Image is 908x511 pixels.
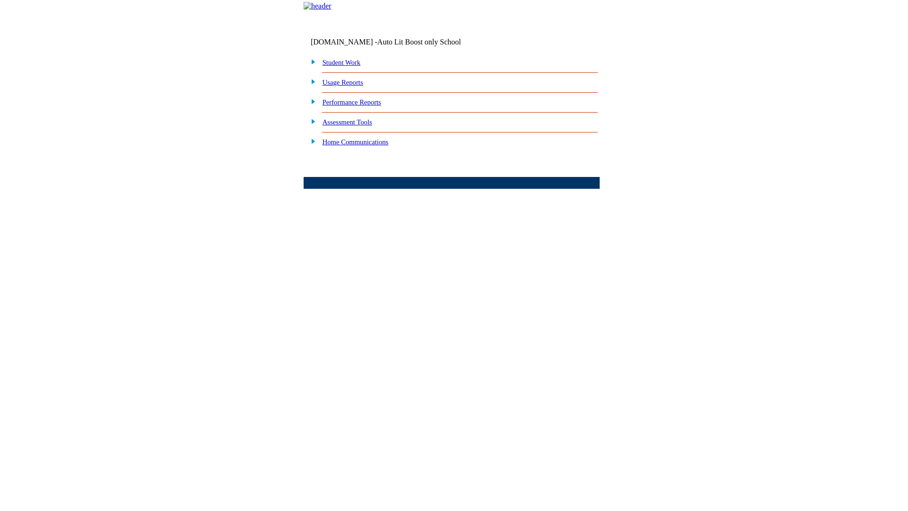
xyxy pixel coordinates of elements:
[306,137,316,145] img: plus.gif
[311,38,485,46] td: [DOMAIN_NAME] -
[323,138,389,146] a: Home Communications
[306,117,316,125] img: plus.gif
[377,38,461,46] nobr: Auto Lit Boost only School
[306,97,316,106] img: plus.gif
[323,98,381,106] a: Performance Reports
[306,77,316,86] img: plus.gif
[306,57,316,66] img: plus.gif
[323,59,360,66] a: Student Work
[304,2,332,10] img: header
[323,79,363,86] a: Usage Reports
[323,118,372,126] a: Assessment Tools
